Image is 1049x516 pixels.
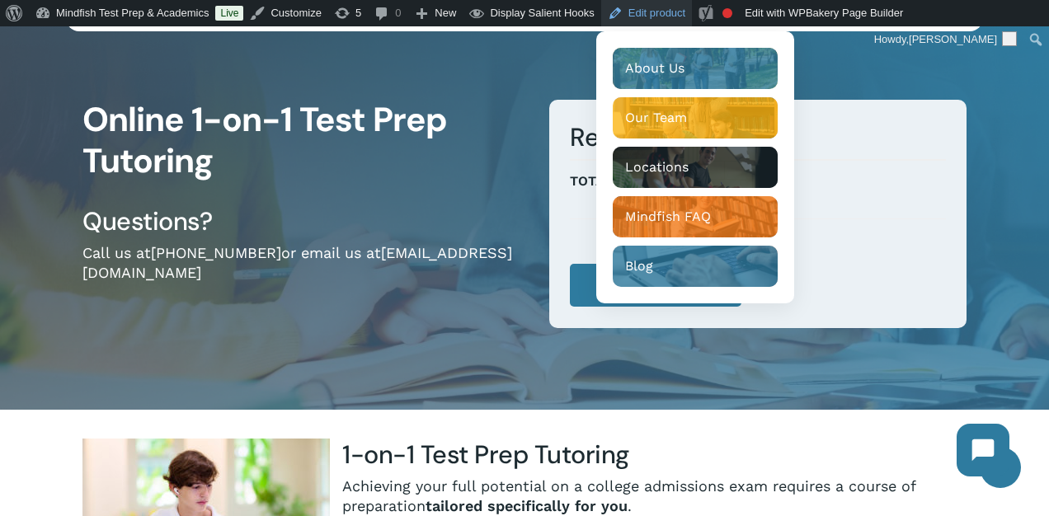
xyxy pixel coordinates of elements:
[625,60,684,76] span: About Us
[570,121,945,153] h3: Register
[215,6,243,21] a: Live
[342,477,915,514] span: Achieving your full potential on a college admissions exam requires a course of preparation
[909,33,997,45] span: [PERSON_NAME]
[625,159,689,175] span: Locations
[570,264,741,307] button: Add to cart
[82,244,512,281] a: [EMAIL_ADDRESS][DOMAIN_NAME]
[940,407,1026,493] iframe: Chatbot
[625,258,653,274] span: Blog
[82,439,967,471] h3: 1-on-1 Test Prep Tutoring
[613,147,778,188] a: Locations
[625,110,687,125] span: Our Team
[570,169,945,211] p: Total
[613,246,778,287] a: Blog
[625,209,711,224] span: Mindfish FAQ
[628,497,632,514] span: .
[722,8,732,18] div: Focus keyphrase not set
[868,26,1023,53] a: Howdy,
[82,243,524,305] p: Call us at or email us at
[613,196,778,237] a: Mindfish FAQ
[426,497,628,514] b: tailored specifically for you
[151,244,281,261] a: [PHONE_NUMBER]
[82,100,524,181] h1: Online 1-on-1 Test Prep Tutoring
[613,48,778,89] a: About Us
[613,97,778,138] a: Our Team
[82,205,524,237] h3: Questions?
